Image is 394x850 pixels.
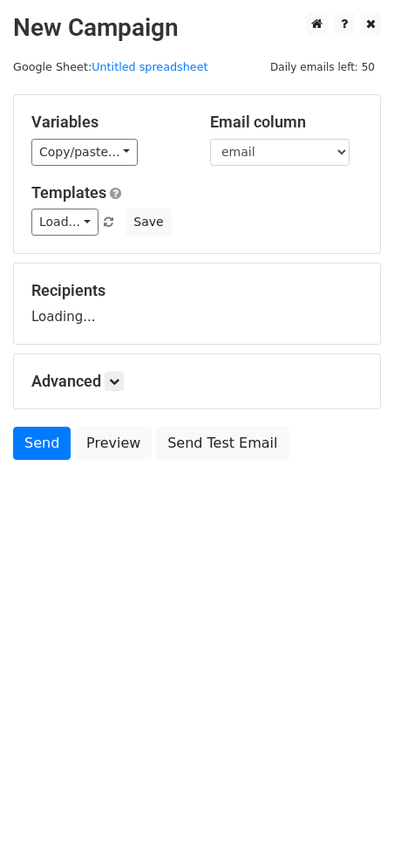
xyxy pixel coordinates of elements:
a: Send [13,427,71,460]
small: Google Sheet: [13,60,208,73]
a: Templates [31,183,106,202]
h5: Email column [210,113,363,132]
h5: Recipients [31,281,363,300]
span: Daily emails left: 50 [264,58,381,77]
a: Untitled spreadsheet [92,60,207,73]
button: Save [126,209,171,236]
h5: Variables [31,113,184,132]
a: Load... [31,209,98,236]
h2: New Campaign [13,13,381,43]
a: Daily emails left: 50 [264,60,381,73]
div: Loading... [31,281,363,326]
a: Send Test Email [156,427,289,460]
a: Copy/paste... [31,139,138,166]
h5: Advanced [31,372,363,391]
a: Preview [75,427,152,460]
